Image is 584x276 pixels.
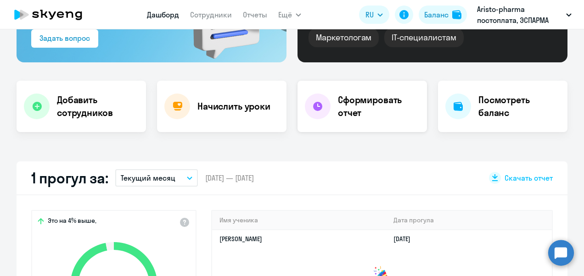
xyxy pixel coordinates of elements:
[115,169,198,187] button: Текущий месяц
[477,4,562,26] p: Aristo-pharma постоплата, ЭСПАРМА ГМБХ, ПРЕД ФИРМЫ
[309,28,379,47] div: Маркетологам
[31,169,108,187] h2: 1 прогул за:
[212,211,386,230] th: Имя ученика
[359,6,389,24] button: RU
[190,10,232,19] a: Сотрудники
[39,33,90,44] div: Задать вопрос
[386,211,552,230] th: Дата прогула
[31,29,98,48] button: Задать вопрос
[472,4,576,26] button: Aristo-pharma постоплата, ЭСПАРМА ГМБХ, ПРЕД ФИРМЫ
[452,10,461,19] img: balance
[424,9,449,20] div: Баланс
[338,94,420,119] h4: Сформировать отчет
[219,235,262,243] a: [PERSON_NAME]
[205,173,254,183] span: [DATE] — [DATE]
[197,100,270,113] h4: Начислить уроки
[121,172,175,183] p: Текущий месяц
[365,9,374,20] span: RU
[384,28,463,47] div: IT-специалистам
[147,10,179,19] a: Дашборд
[393,235,418,243] a: [DATE]
[243,10,267,19] a: Отчеты
[57,94,139,119] h4: Добавить сотрудников
[419,6,467,24] button: Балансbalance
[48,216,96,227] span: Это на 4% выше,
[505,173,553,183] span: Скачать отчет
[278,6,301,24] button: Ещё
[278,9,292,20] span: Ещё
[478,94,560,119] h4: Посмотреть баланс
